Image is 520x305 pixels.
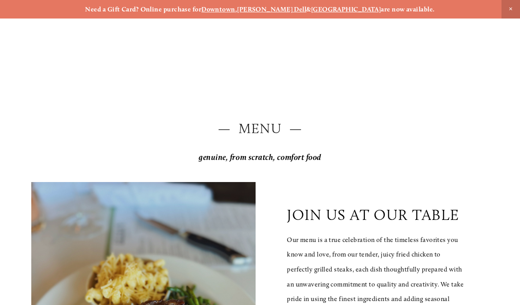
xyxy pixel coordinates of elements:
[237,5,306,13] a: [PERSON_NAME] Dell
[287,206,459,224] p: join us at our table
[235,5,237,13] strong: ,
[311,5,381,13] a: [GEOGRAPHIC_DATA]
[85,5,201,13] strong: Need a Gift Card? Online purchase for
[306,5,311,13] strong: &
[199,152,321,162] em: genuine, from scratch, comfort food
[201,5,235,13] a: Downtown
[31,119,489,138] h2: — Menu —
[381,5,435,13] strong: are now available.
